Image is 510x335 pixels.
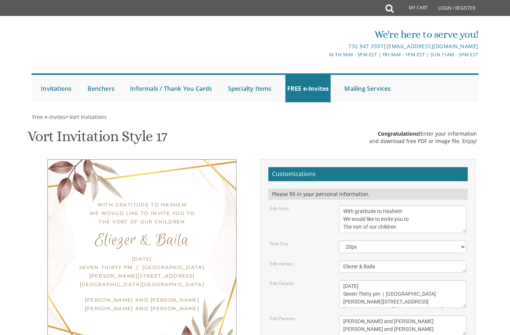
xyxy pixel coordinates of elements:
[270,205,289,212] label: Edit Intro:
[369,130,477,137] div: Enter your information
[339,205,467,233] textarea: With gratitude to Hashem We would like to invite you to The vort of our children
[270,241,288,247] label: Font Size
[181,27,478,42] div: We're here to serve you!
[128,75,214,102] a: Informals / Thank You Cards
[63,296,221,313] div: [PERSON_NAME] and [PERSON_NAME] [PERSON_NAME] and [PERSON_NAME]
[268,167,468,181] h2: Customizations
[63,255,221,288] div: [DATE] Seven-Thirty pm | [GEOGRAPHIC_DATA][PERSON_NAME][STREET_ADDRESS][GEOGRAPHIC_DATA][GEOGRAPH...
[339,261,467,273] textarea: Eliezer & Baila
[348,43,383,50] a: 732.947.3597
[387,43,478,50] a: [EMAIL_ADDRESS][DOMAIN_NAME]
[181,42,478,51] div: |
[63,231,221,249] div: Eliezer & Baila
[378,130,420,137] span: Congratulations!
[69,113,107,120] a: Vort Invitations
[86,75,117,102] a: Benchers
[285,75,331,102] a: FREE e-Invites
[270,261,294,267] label: Edit names:
[39,75,73,102] a: Invitations
[339,280,467,308] textarea: [DATE] Seven-Thirty pm | [GEOGRAPHIC_DATA][PERSON_NAME][STREET_ADDRESS][GEOGRAPHIC_DATA][GEOGRAPH...
[66,113,107,120] span: >
[393,1,433,16] a: My Cart
[270,315,296,322] label: Edit Parents:
[63,200,221,226] div: With gratitude to Hashem We would like to invite you to The vort of our children
[268,189,468,200] div: Please fill in your personal information.
[270,280,294,286] label: Edit Details:
[226,75,274,102] a: Specialty Items
[32,113,66,120] a: Free e-Invites
[369,137,477,145] div: and download free PDF or Image file. Enjoy!
[342,75,393,102] a: Mailing Services
[181,51,478,59] div: M-Th 9am - 5pm EST | Fri 9am - 1pm EST | Sun 11am - 3pm EST
[27,128,167,150] h1: Vort Invitation Style 17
